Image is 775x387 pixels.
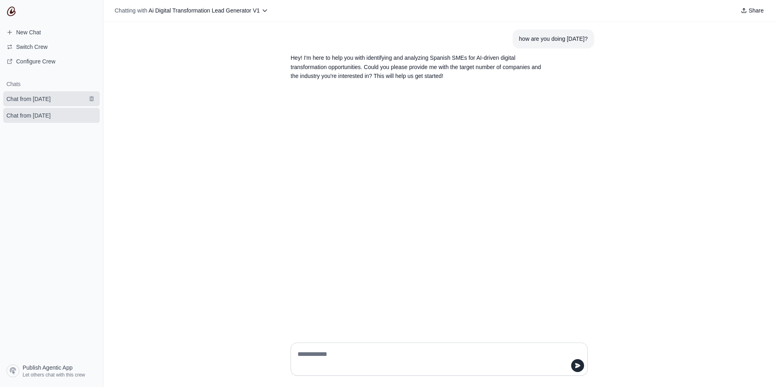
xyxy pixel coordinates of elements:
a: New Chat [3,26,100,39]
span: Ai Digital Transformation Lead Generator V1 [149,7,260,14]
a: Publish Agentic App Let others chat with this crew [3,361,100,381]
span: Chat from [DATE] [6,95,50,103]
span: Chat from [DATE] [6,111,50,120]
span: Switch Crew [16,43,48,51]
a: Configure Crew [3,55,100,68]
span: Let others chat with this crew [23,372,85,378]
span: Share [749,6,764,15]
button: Share [737,5,767,16]
span: Configure Crew [16,57,55,65]
span: Chatting with [115,6,147,15]
div: how are you doing [DATE]? [519,34,588,44]
section: User message [513,29,594,48]
img: CrewAI Logo [6,6,16,16]
a: Chat from [DATE] [3,108,100,123]
button: Chatting with Ai Digital Transformation Lead Generator V1 [111,5,271,16]
button: Switch Crew [3,40,100,53]
span: New Chat [16,28,41,36]
section: Response [284,48,555,86]
a: Chat from [DATE] [3,91,100,106]
p: Hey! I'm here to help you with identifying and analyzing Spanish SMEs for AI-driven digital trans... [291,53,549,81]
span: Publish Agentic App [23,364,73,372]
